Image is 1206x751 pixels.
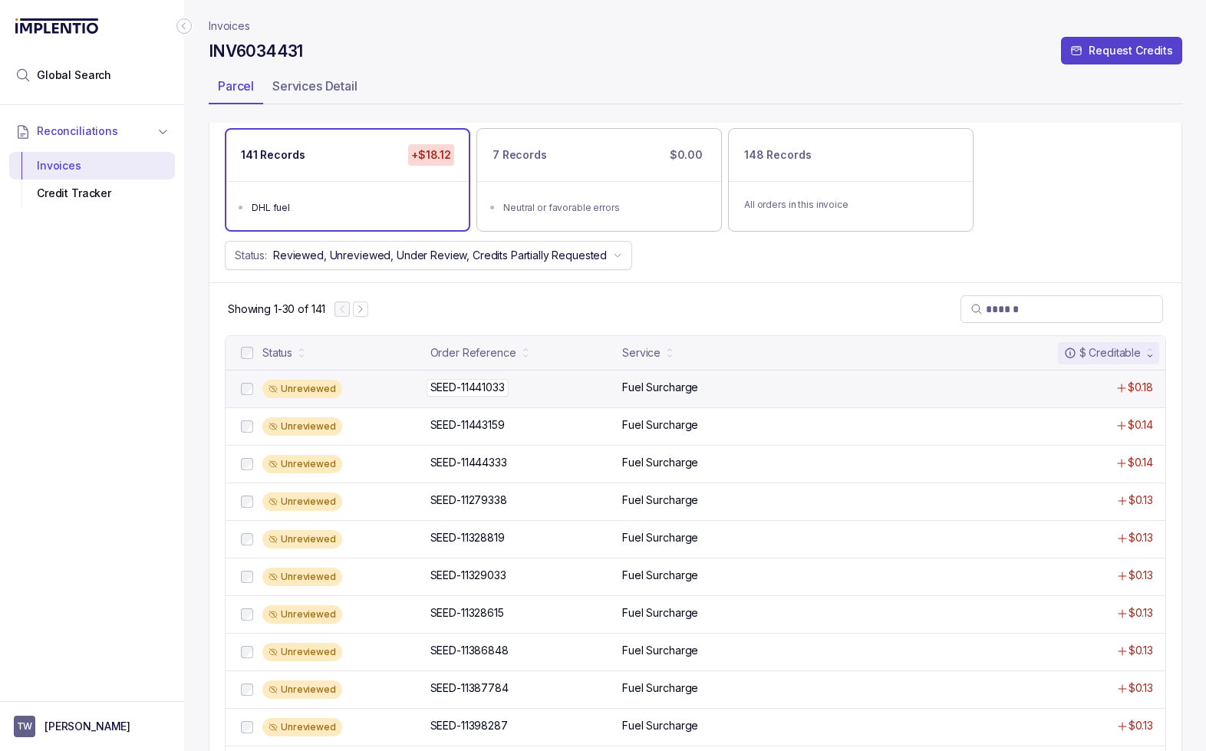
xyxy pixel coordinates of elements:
span: User initials [14,716,35,737]
div: Unreviewed [262,380,342,398]
div: Unreviewed [262,455,342,473]
p: 141 Records [241,147,305,163]
div: Status [262,345,292,361]
span: Reconciliations [37,124,118,139]
p: Services Detail [272,77,358,95]
div: Collapse Icon [175,17,193,35]
input: checkbox-checkbox [241,383,253,395]
p: Fuel Surcharge [622,530,698,545]
p: Fuel Surcharge [622,455,698,470]
p: $0.13 [1129,530,1153,545]
button: Status:Reviewed, Unreviewed, Under Review, Credits Partially Requested [225,241,632,270]
div: Reconciliations [9,149,175,211]
p: +$18.12 [408,144,454,166]
p: SEED-11328615 [430,605,504,621]
p: $0.14 [1128,455,1153,470]
p: $0.13 [1129,605,1153,621]
p: SEED-11386848 [430,643,509,658]
p: SEED-11329033 [430,568,506,583]
input: checkbox-checkbox [241,646,253,658]
div: Unreviewed [262,680,342,699]
p: Fuel Surcharge [622,492,698,508]
div: $ Creditable [1064,345,1141,361]
a: Invoices [209,18,250,34]
input: checkbox-checkbox [241,533,253,545]
input: checkbox-checkbox [241,458,253,470]
p: Fuel Surcharge [622,680,698,696]
div: Unreviewed [262,605,342,624]
p: Fuel Surcharge [622,568,698,583]
p: $0.13 [1129,643,1153,658]
div: Service [622,345,661,361]
div: Neutral or favorable errors [503,200,704,216]
p: $0.18 [1128,380,1153,395]
div: Unreviewed [262,530,342,548]
p: [PERSON_NAME] [44,719,130,734]
p: Parcel [218,77,254,95]
input: checkbox-checkbox [241,721,253,733]
div: Unreviewed [262,643,342,661]
input: checkbox-checkbox [241,683,253,696]
span: Global Search [37,68,111,83]
li: Tab Services Detail [263,74,367,104]
p: $0.14 [1128,417,1153,433]
p: All orders in this invoice [744,197,957,212]
button: User initials[PERSON_NAME] [14,716,170,737]
p: Fuel Surcharge [622,605,698,621]
button: Request Credits [1061,37,1182,64]
p: $0.13 [1129,492,1153,508]
p: Fuel Surcharge [622,718,698,733]
p: SEED-11441033 [427,379,509,396]
div: Unreviewed [262,417,342,436]
li: Tab Parcel [209,74,263,104]
p: SEED-11387784 [430,680,509,696]
p: Showing 1-30 of 141 [228,301,325,317]
div: Invoices [21,152,163,180]
div: DHL fuel [252,200,453,216]
p: Request Credits [1089,43,1173,58]
p: $0.13 [1129,718,1153,733]
input: checkbox-checkbox [241,420,253,433]
p: Fuel Surcharge [622,380,698,395]
div: Unreviewed [262,492,342,511]
div: Credit Tracker [21,180,163,207]
input: checkbox-checkbox [241,347,253,359]
p: Reviewed, Unreviewed, Under Review, Credits Partially Requested [273,248,607,263]
div: Remaining page entries [228,301,325,317]
p: Status: [235,248,267,263]
nav: breadcrumb [209,18,250,34]
p: SEED-11443159 [430,417,505,433]
button: Reconciliations [9,114,175,148]
h4: INV6034431 [209,41,303,62]
p: SEED-11444333 [430,455,507,470]
button: Next Page [353,301,368,317]
p: SEED-11398287 [430,718,508,733]
p: SEED-11328819 [430,530,505,545]
input: checkbox-checkbox [241,496,253,508]
p: $0.13 [1129,680,1153,696]
input: checkbox-checkbox [241,571,253,583]
p: 148 Records [744,147,811,163]
p: 7 Records [493,147,547,163]
p: SEED-11279338 [430,492,507,508]
ul: Tab Group [209,74,1182,104]
p: $0.13 [1129,568,1153,583]
input: checkbox-checkbox [241,608,253,621]
p: $0.00 [667,144,706,166]
div: Unreviewed [262,568,342,586]
div: Order Reference [430,345,516,361]
p: Fuel Surcharge [622,417,698,433]
div: Unreviewed [262,718,342,736]
p: Fuel Surcharge [622,643,698,658]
